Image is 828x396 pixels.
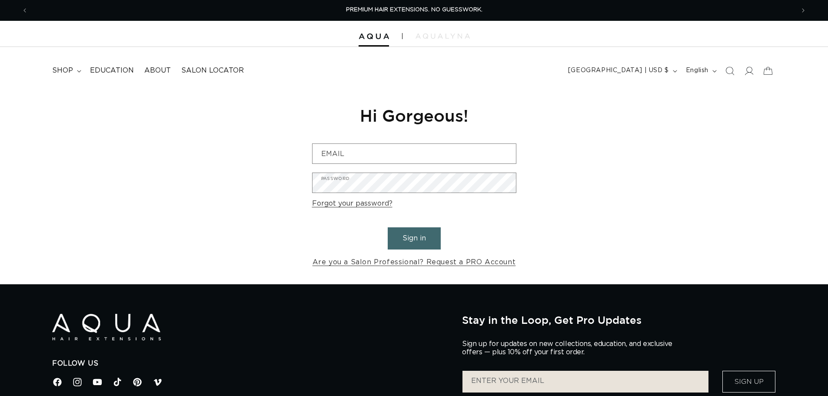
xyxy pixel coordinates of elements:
img: aqualyna.com [416,33,470,39]
button: Previous announcement [15,2,34,19]
a: Salon Locator [176,61,249,80]
span: [GEOGRAPHIC_DATA] | USD $ [568,66,669,75]
a: About [139,61,176,80]
p: Sign up for updates on new collections, education, and exclusive offers — plus 10% off your first... [462,340,679,356]
summary: shop [47,61,85,80]
summary: Search [720,61,739,80]
span: About [144,66,171,75]
button: [GEOGRAPHIC_DATA] | USD $ [563,63,681,79]
span: Education [90,66,134,75]
span: shop [52,66,73,75]
button: Next announcement [794,2,813,19]
button: Sign in [388,227,441,250]
span: English [686,66,708,75]
button: English [681,63,720,79]
a: Forgot your password? [312,197,392,210]
input: Email [313,144,516,163]
img: Aqua Hair Extensions [52,314,161,340]
iframe: Chat Widget [785,354,828,396]
img: Aqua Hair Extensions [359,33,389,40]
a: Are you a Salon Professional? Request a PRO Account [313,256,516,269]
input: ENTER YOUR EMAIL [462,371,708,393]
h1: Hi Gorgeous! [312,105,516,126]
button: Sign Up [722,371,775,393]
span: PREMIUM HAIR EXTENSIONS. NO GUESSWORK. [346,7,482,13]
span: Salon Locator [181,66,244,75]
h2: Stay in the Loop, Get Pro Updates [462,314,776,326]
a: Education [85,61,139,80]
h2: Follow Us [52,359,449,368]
